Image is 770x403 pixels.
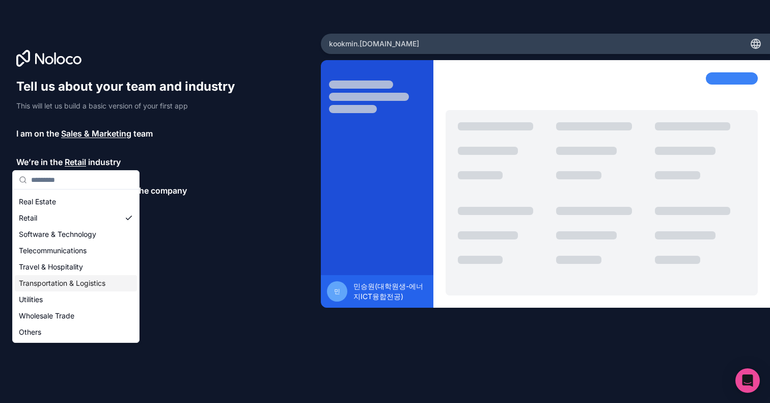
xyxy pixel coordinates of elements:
[88,156,121,168] span: industry
[61,127,131,140] span: Sales & Marketing
[15,259,137,275] div: Travel & Hospitality
[15,243,137,259] div: Telecommunications
[98,184,187,197] span: people in the company
[65,156,86,168] span: Retail
[15,194,137,210] div: Real Estate
[15,291,137,308] div: Utilities
[329,39,419,49] span: kookmin .[DOMAIN_NAME]
[15,210,137,226] div: Retail
[15,226,137,243] div: Software & Technology
[16,78,244,95] h1: Tell us about your team and industry
[16,101,244,111] p: This will let us build a basic version of your first app
[15,308,137,324] div: Wholesale Trade
[334,287,340,295] span: 민‍
[353,281,427,302] span: 민승원(대학원생-에너지ICT융합전공) ‍
[15,324,137,340] div: Others
[16,156,63,168] span: We’re in the
[16,127,59,140] span: I am on the
[15,275,137,291] div: Transportation & Logistics
[13,190,139,342] div: Suggestions
[735,368,760,393] div: Open Intercom Messenger
[133,127,153,140] span: team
